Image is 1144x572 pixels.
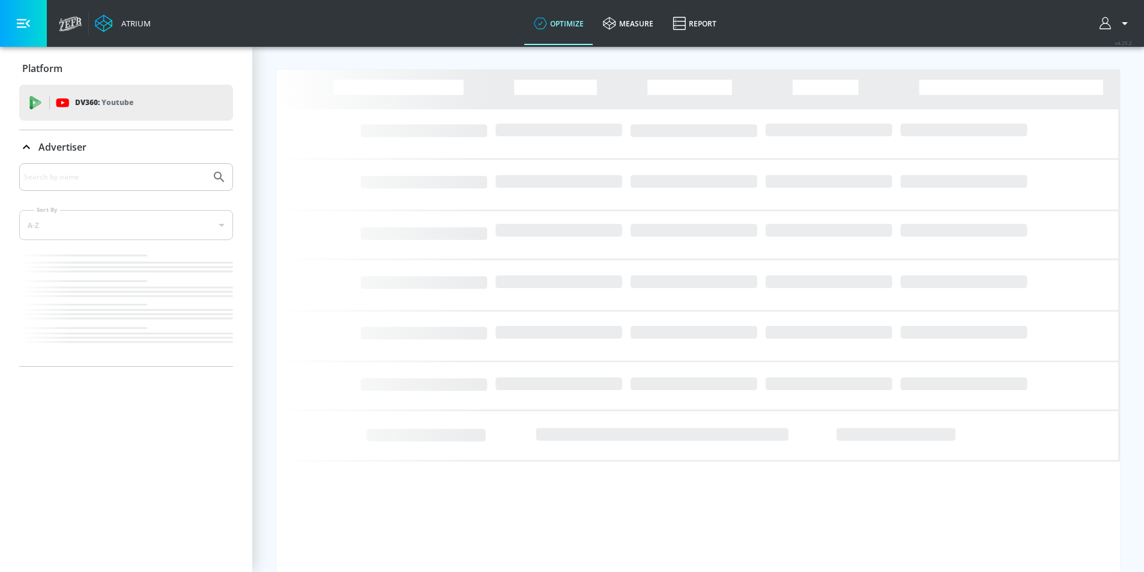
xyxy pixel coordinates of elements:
div: Atrium [117,18,151,29]
span: v 4.25.2 [1115,40,1132,46]
p: DV360: [75,96,133,109]
p: Platform [22,62,62,75]
div: Advertiser [19,163,233,366]
a: optimize [524,2,593,45]
p: Youtube [101,96,133,109]
a: Report [663,2,726,45]
a: Atrium [95,14,151,32]
a: measure [593,2,663,45]
input: Search by name [24,169,206,185]
label: Sort By [34,206,60,214]
div: Advertiser [19,130,233,164]
p: Advertiser [38,140,86,154]
div: A-Z [19,210,233,240]
div: DV360: Youtube [19,85,233,121]
div: Platform [19,52,233,85]
nav: list of Advertiser [19,250,233,366]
